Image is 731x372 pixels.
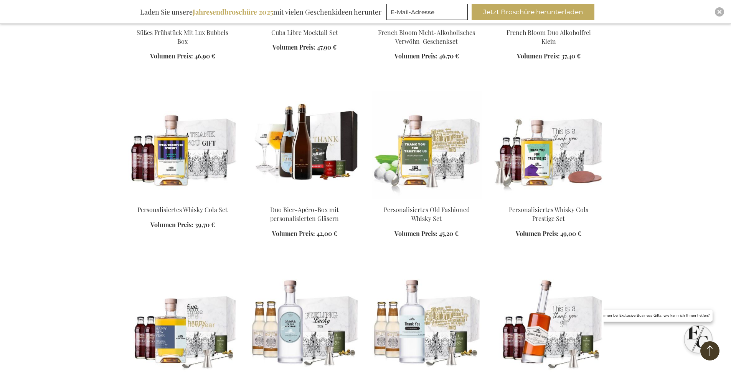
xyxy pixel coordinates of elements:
[250,19,360,26] a: Cuba Libre Mocktail Set
[250,91,360,199] img: Duo Beer Apéro Box With Personalised Glasses
[494,196,604,203] a: Personalised Whiskey Cola Prestige Set
[516,229,559,237] span: Volumen Preis:
[394,52,437,60] span: Volumen Preis:
[715,7,724,17] div: Close
[386,4,470,22] form: marketing offers and promotions
[137,206,228,214] a: Personalisiertes Whisky Cola Set
[561,52,581,60] span: 37,40 €
[494,19,604,26] a: French Bloom Duo Alkoholfrei Klein
[507,28,591,45] a: French Bloom Duo Alkoholfrei Klein
[517,52,560,60] span: Volumen Preis:
[128,91,238,199] img: Personalised Whisky Cola Set
[150,52,193,60] span: Volumen Preis:
[560,229,581,237] span: 49,00 €
[472,4,594,20] button: Jetzt Broschüre herunterladen
[517,52,581,61] a: Volumen Preis: 37,40 €
[386,4,468,20] input: E-Mail-Adresse
[317,229,337,237] span: 42,00 €
[372,19,482,26] a: French Bloom Non-Alcholic Indulge Gift Set
[717,10,722,14] img: Close
[150,221,215,229] a: Volumen Preis: 39,70 €
[439,229,459,237] span: 45,20 €
[317,43,337,51] span: 47,90 €
[394,229,437,237] span: Volumen Preis:
[378,28,475,45] a: French Bloom Nicht-Alkoholisches Verwöhn-Geschenkset
[128,196,238,203] a: Personalised Whisky Cola Set
[150,52,215,61] a: Volumen Preis: 46,90 €
[137,28,228,45] a: Süßes Frühstück Mit Lux Bubbels Box
[394,52,459,61] a: Volumen Preis: 46,70 €
[128,19,238,26] a: Sweet Break(fast) With LUX Bubbels Box
[270,206,339,223] a: Duo Bier-Apéro-Box mit personalisierten Gläsern
[272,43,315,51] span: Volumen Preis:
[384,206,470,223] a: Personalisiertes Old Fashioned Whisky Set
[372,196,482,203] a: Personalised Old Fashioned Whisky Set
[137,4,385,20] div: Laden Sie unsere mit vielen Geschenkideen herunter
[271,28,338,37] a: Cuba Libre Mocktail Set
[193,7,273,17] b: Jahresendbroschüre 2025
[494,91,604,199] img: Personalised Whiskey Cola Prestige Set
[195,52,215,60] span: 46,90 €
[195,221,215,229] span: 39,70 €
[439,52,459,60] span: 46,70 €
[394,229,459,238] a: Volumen Preis: 45,20 €
[150,221,193,229] span: Volumen Preis:
[272,229,315,237] span: Volumen Preis:
[272,43,337,52] a: Volumen Preis: 47,90 €
[250,196,360,203] a: Duo Beer Apéro Box With Personalised Glasses
[516,229,581,238] a: Volumen Preis: 49,00 €
[509,206,589,223] a: Personalisiertes Whisky Cola Prestige Set
[372,91,482,199] img: Personalised Old Fashioned Whisky Set
[272,229,337,238] a: Volumen Preis: 42,00 €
